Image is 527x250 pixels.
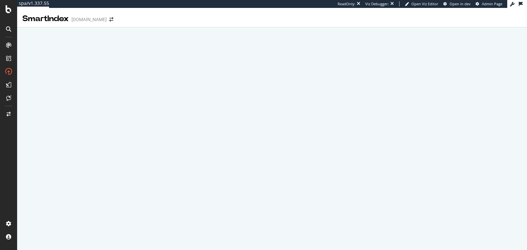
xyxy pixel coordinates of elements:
[443,1,471,7] a: Open in dev
[22,13,69,24] div: SmartIndex
[338,1,355,7] div: ReadOnly:
[71,16,107,23] div: [DOMAIN_NAME]
[405,1,438,7] a: Open Viz Editor
[482,1,502,6] span: Admin Page
[109,17,113,22] div: arrow-right-arrow-left
[450,1,471,6] span: Open in dev
[365,1,389,7] div: Viz Debugger:
[411,1,438,6] span: Open Viz Editor
[476,1,502,7] a: Admin Page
